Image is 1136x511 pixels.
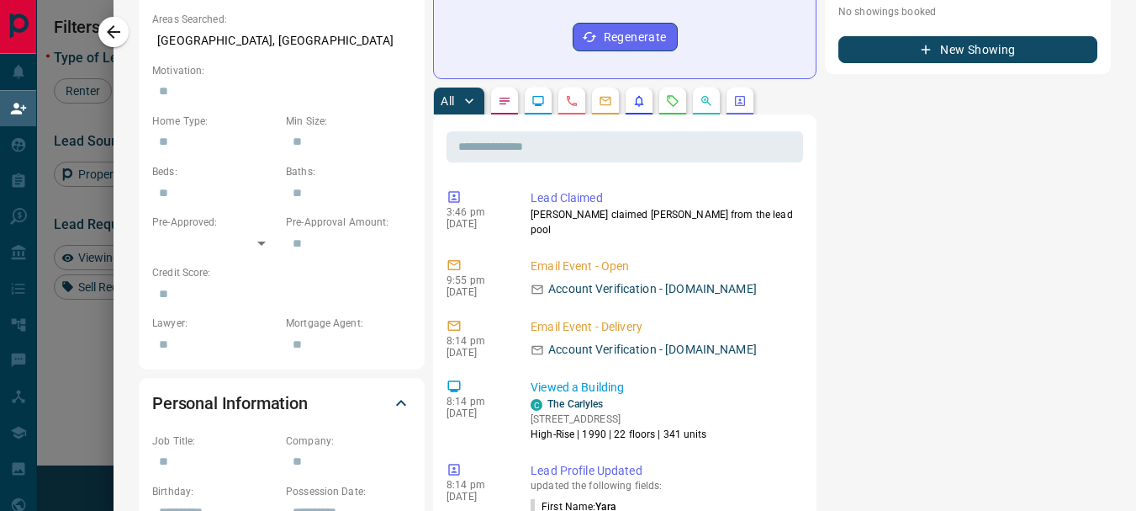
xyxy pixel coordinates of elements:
p: 8:14 pm [446,396,505,407]
p: Lead Profile Updated [531,462,796,480]
svg: Listing Alerts [632,94,646,108]
div: condos.ca [531,399,542,411]
p: Email Event - Open [531,258,796,275]
p: Beds: [152,164,277,179]
p: Motivation: [152,63,411,78]
p: [DATE] [446,218,505,230]
p: No showings booked [838,4,1097,19]
p: Areas Searched: [152,12,411,27]
p: Lead Claimed [531,189,796,207]
p: Birthday: [152,484,277,499]
p: Possession Date: [286,484,411,499]
p: [DATE] [446,347,505,359]
p: [STREET_ADDRESS] [531,412,707,427]
p: Job Title: [152,434,277,449]
p: Credit Score: [152,265,411,280]
p: [GEOGRAPHIC_DATA], [GEOGRAPHIC_DATA] [152,27,411,55]
div: Personal Information [152,383,411,423]
p: Viewed a Building [531,379,796,397]
p: Account Verification - [DOMAIN_NAME] [548,280,757,298]
button: Regenerate [573,23,678,51]
p: Email Event - Delivery [531,318,796,336]
svg: Agent Actions [733,94,747,108]
p: Baths: [286,164,411,179]
p: [DATE] [446,286,505,298]
svg: Notes [498,94,511,108]
p: [PERSON_NAME] claimed [PERSON_NAME] from the lead pool [531,207,796,237]
p: Pre-Approved: [152,215,277,230]
p: Company: [286,434,411,449]
p: [DATE] [446,491,505,503]
svg: Calls [565,94,579,108]
svg: Requests [666,94,679,108]
p: 8:14 pm [446,479,505,491]
button: New Showing [838,36,1097,63]
p: 3:46 pm [446,206,505,218]
p: updated the following fields: [531,480,796,492]
p: Home Type: [152,114,277,129]
p: Lawyer: [152,316,277,331]
a: The Carlyles [547,398,603,410]
p: Mortgage Agent: [286,316,411,331]
p: Account Verification - [DOMAIN_NAME] [548,341,757,359]
h2: Personal Information [152,390,308,417]
p: Pre-Approval Amount: [286,215,411,230]
p: Min Size: [286,114,411,129]
p: All [441,95,454,107]
p: 9:55 pm [446,274,505,286]
p: 8:14 pm [446,335,505,347]
svg: Lead Browsing Activity [531,94,545,108]
svg: Emails [599,94,612,108]
svg: Opportunities [700,94,713,108]
p: High-Rise | 1990 | 22 floors | 341 units [531,427,707,442]
p: [DATE] [446,407,505,419]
